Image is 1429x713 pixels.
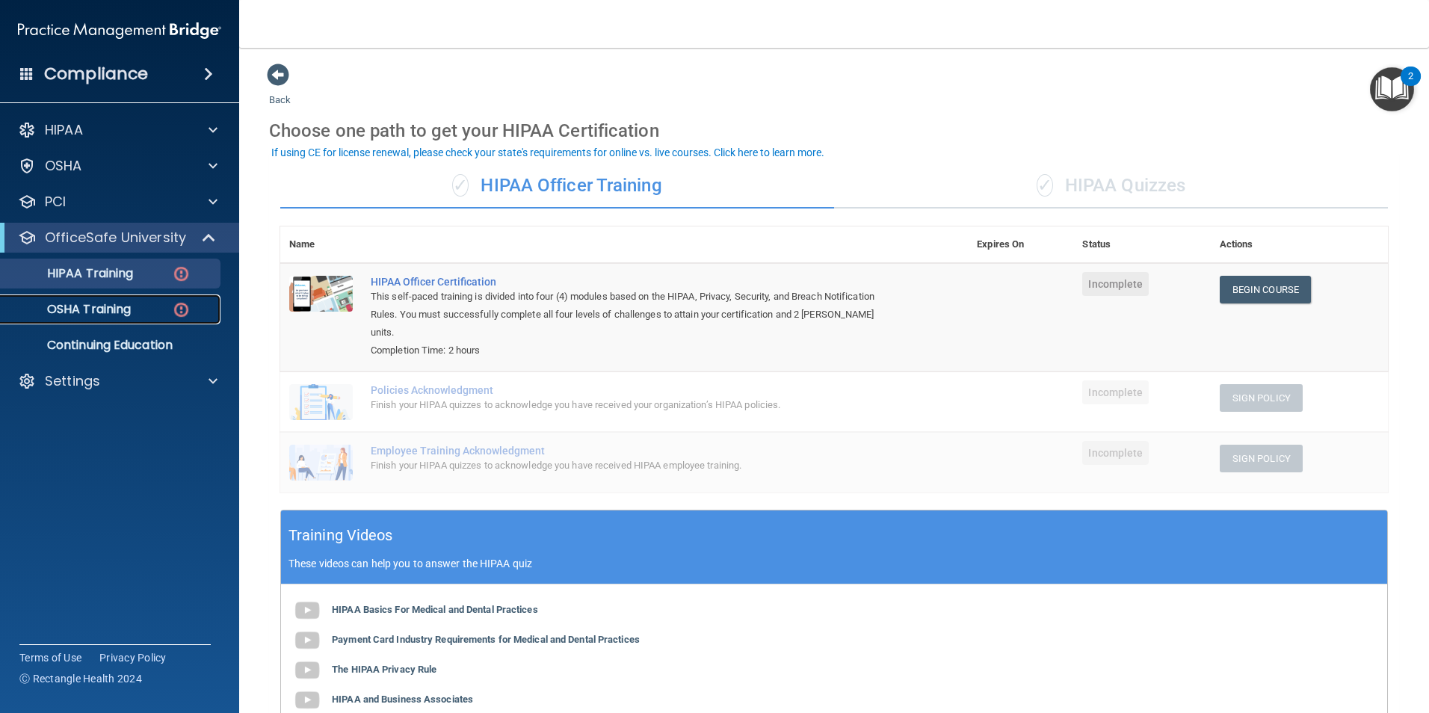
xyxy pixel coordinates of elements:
b: HIPAA Basics For Medical and Dental Practices [332,604,538,615]
th: Expires On [968,226,1073,263]
a: HIPAA [18,121,217,139]
p: These videos can help you to answer the HIPAA quiz [288,558,1380,570]
th: Status [1073,226,1210,263]
b: Payment Card Industry Requirements for Medical and Dental Practices [332,634,640,645]
img: danger-circle.6113f641.png [172,300,191,319]
p: HIPAA [45,121,83,139]
p: HIPAA Training [10,266,133,281]
h5: Training Videos [288,522,393,549]
b: HIPAA and Business Associates [332,694,473,705]
div: Completion Time: 2 hours [371,342,893,359]
a: Back [269,76,291,105]
button: If using CE for license renewal, please check your state's requirements for online vs. live cours... [269,145,827,160]
button: Open Resource Center, 2 new notifications [1370,67,1414,111]
a: Settings [18,372,217,390]
div: Policies Acknowledgment [371,384,893,396]
a: Begin Course [1220,276,1311,303]
div: 2 [1408,76,1413,96]
th: Name [280,226,362,263]
div: Choose one path to get your HIPAA Certification [269,109,1399,152]
a: Terms of Use [19,650,81,665]
a: OfficeSafe University [18,229,217,247]
div: Finish your HIPAA quizzes to acknowledge you have received your organization’s HIPAA policies. [371,396,893,414]
p: OfficeSafe University [45,229,186,247]
a: HIPAA Officer Certification [371,276,893,288]
span: Incomplete [1082,441,1149,465]
b: The HIPAA Privacy Rule [332,664,436,675]
div: This self-paced training is divided into four (4) modules based on the HIPAA, Privacy, Security, ... [371,288,893,342]
p: PCI [45,193,66,211]
th: Actions [1211,226,1388,263]
img: gray_youtube_icon.38fcd6cc.png [292,655,322,685]
span: Incomplete [1082,380,1149,404]
img: gray_youtube_icon.38fcd6cc.png [292,596,322,626]
a: OSHA [18,157,217,175]
img: gray_youtube_icon.38fcd6cc.png [292,626,322,655]
div: HIPAA Quizzes [834,164,1388,209]
a: PCI [18,193,217,211]
button: Sign Policy [1220,384,1303,412]
span: ✓ [452,174,469,197]
button: Sign Policy [1220,445,1303,472]
p: Continuing Education [10,338,214,353]
div: Employee Training Acknowledgment [371,445,893,457]
div: HIPAA Officer Training [280,164,834,209]
span: Incomplete [1082,272,1149,296]
span: Ⓒ Rectangle Health 2024 [19,671,142,686]
p: OSHA [45,157,82,175]
span: ✓ [1037,174,1053,197]
img: danger-circle.6113f641.png [172,265,191,283]
p: OSHA Training [10,302,131,317]
div: If using CE for license renewal, please check your state's requirements for online vs. live cours... [271,147,824,158]
div: Finish your HIPAA quizzes to acknowledge you have received HIPAA employee training. [371,457,893,475]
img: PMB logo [18,16,221,46]
a: Privacy Policy [99,650,167,665]
h4: Compliance [44,64,148,84]
p: Settings [45,372,100,390]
